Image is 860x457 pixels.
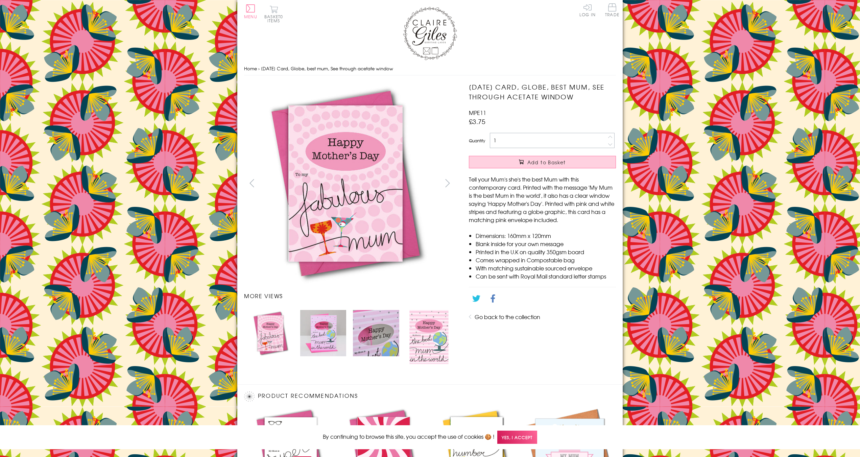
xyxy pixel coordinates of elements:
img: Mother's Day Card, Globe, best mum, See through acetate window [244,82,447,285]
li: Can be sent with Royal Mail standard letter stamps [476,272,616,280]
span: 0 items [267,14,283,24]
li: Comes wrapped in Compostable bag [476,256,616,264]
h3: More views [244,292,455,300]
img: Mother's Day Card, Globe, best mum, See through acetate window [353,310,399,356]
p: Tell your Mum's she's the best Mum with this contemporary card. Printed with the message 'My Mum ... [469,175,616,224]
h1: [DATE] Card, Globe, best mum, See through acetate window [469,82,616,102]
li: Carousel Page 1 (Current Slide) [244,307,297,367]
li: Blank inside for your own message [476,240,616,248]
span: MPE11 [469,109,486,117]
h2: Product recommendations [244,391,616,402]
img: Mother's Day Card, Globe, best mum, See through acetate window [300,310,346,356]
button: Basket0 items [264,5,283,23]
button: next [440,175,455,191]
span: £3.75 [469,117,485,126]
button: Add to Basket [469,156,616,168]
a: Log In [579,3,596,17]
span: Menu [244,14,257,20]
button: Menu [244,4,257,19]
img: Mother's Day Card, Globe, best mum, See through acetate window [455,82,658,285]
li: Carousel Page 3 [350,307,402,367]
a: Go back to the collection [475,313,540,321]
span: Trade [605,3,619,17]
img: Claire Giles Greetings Cards [403,7,457,60]
span: › [258,65,260,72]
li: Printed in the U.K on quality 350gsm board [476,248,616,256]
li: With matching sustainable sourced envelope [476,264,616,272]
span: [DATE] Card, Globe, best mum, See through acetate window [261,65,393,72]
ul: Carousel Pagination [244,307,455,367]
span: Yes, I accept [497,431,537,444]
img: Mother's Day Card, Globe, best mum, See through acetate window [247,310,293,357]
li: Carousel Page 4 [403,307,455,367]
label: Quantity [469,138,485,144]
a: Trade [605,3,619,18]
img: Mother's Day Card, Globe, best mum, See through acetate window [409,310,449,364]
li: Dimensions: 160mm x 120mm [476,232,616,240]
button: prev [244,175,259,191]
span: Add to Basket [527,159,566,166]
li: Carousel Page 2 [297,307,350,367]
a: Home [244,65,257,72]
nav: breadcrumbs [244,62,616,76]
